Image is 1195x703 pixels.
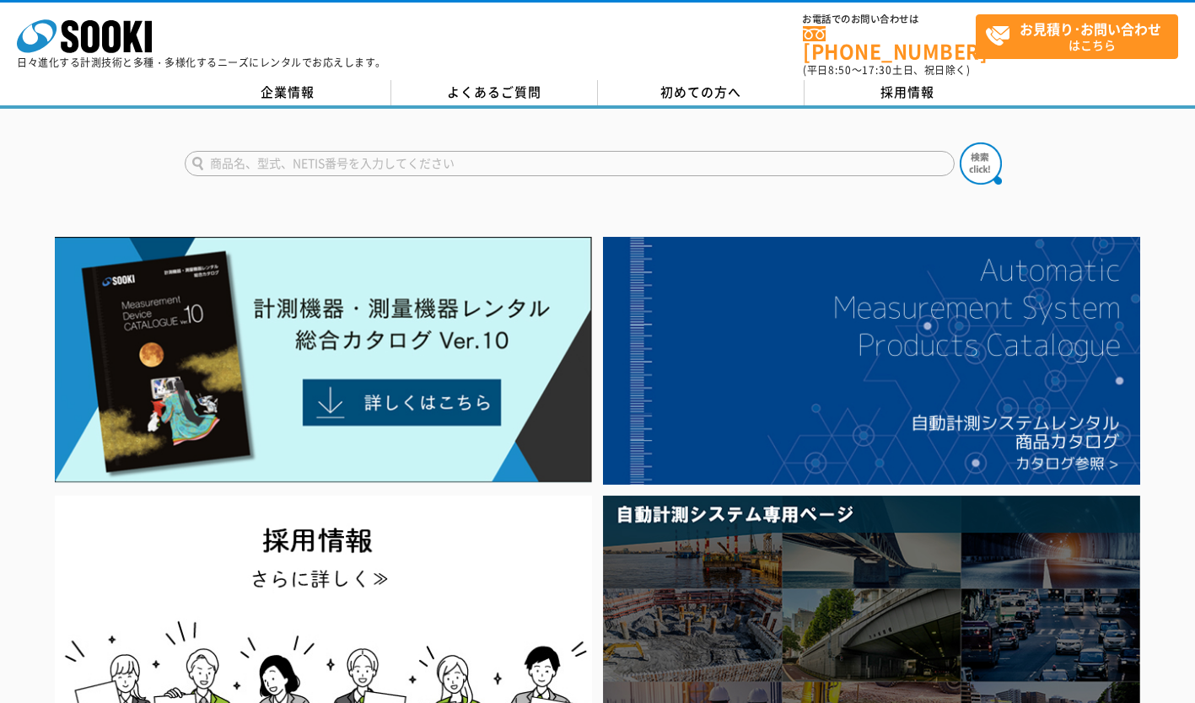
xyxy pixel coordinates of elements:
p: 日々進化する計測技術と多種・多様化するニーズにレンタルでお応えします。 [17,57,386,67]
a: 初めての方へ [598,80,805,105]
span: お電話でのお問い合わせは [803,14,976,24]
a: よくあるご質問 [391,80,598,105]
img: 自動計測システムカタログ [603,237,1140,485]
img: Catalog Ver10 [55,237,592,483]
span: はこちら [985,15,1177,57]
a: [PHONE_NUMBER] [803,26,976,61]
input: 商品名、型式、NETIS番号を入力してください [185,151,955,176]
a: お見積り･お問い合わせはこちら [976,14,1178,59]
span: 8:50 [828,62,852,78]
span: (平日 ～ 土日、祝日除く) [803,62,970,78]
strong: お見積り･お問い合わせ [1020,19,1161,39]
span: 初めての方へ [660,83,741,101]
a: 企業情報 [185,80,391,105]
img: btn_search.png [960,142,1002,185]
a: 採用情報 [805,80,1011,105]
span: 17:30 [862,62,892,78]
